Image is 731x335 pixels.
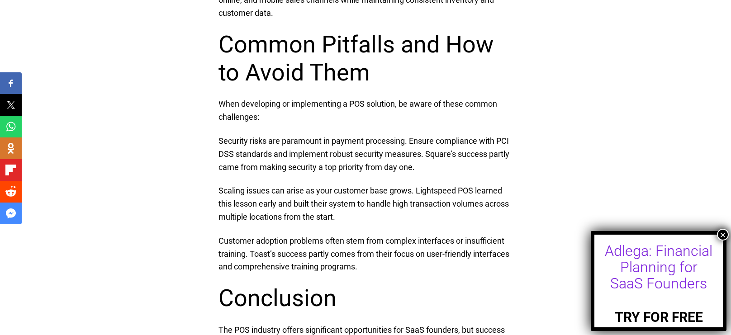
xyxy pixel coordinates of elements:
p: When developing or implementing a POS solution, be aware of these common challenges: [218,98,513,124]
p: Customer adoption problems often stem from complex interfaces or insufficient training. Toast’s s... [218,235,513,274]
p: Scaling issues can arise as your customer base grows. Lightspeed POS learned this lesson early an... [218,184,513,223]
h2: Common Pitfalls and How to Avoid Them [218,31,513,87]
h2: Conclusion [218,284,513,312]
a: TRY FOR FREE [615,293,703,325]
div: Adlega: Financial Planning for SaaS Founders [603,243,715,292]
p: Security risks are paramount in payment processing. Ensure compliance with PCI DSS standards and ... [218,135,513,174]
button: Close [717,229,729,241]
